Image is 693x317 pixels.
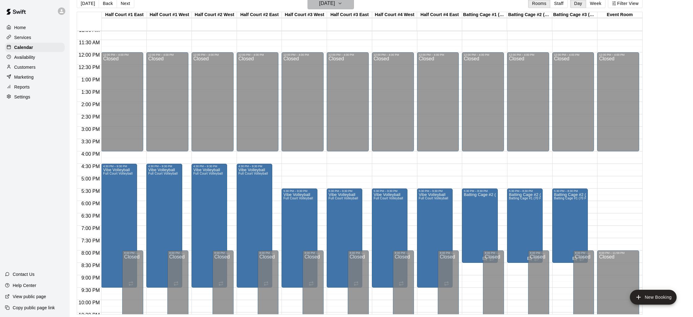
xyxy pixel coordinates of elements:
div: 8:00 PM – 11:59 PM [304,251,322,254]
div: 5:30 PM – 9:30 PM [419,189,451,193]
div: Half Court #1 West [147,12,192,18]
div: 4:30 PM – 9:30 PM: Vibe Volleyball [101,164,137,288]
span: 6:00 PM [80,201,101,206]
div: 4:30 PM – 9:30 PM: Vibe Volleyball [146,164,182,288]
span: Full Court Volleyball [103,172,132,175]
span: 4:00 PM [80,151,101,157]
div: 8:00 PM – 11:59 PM [260,251,277,254]
div: Half Court #2 West [192,12,237,18]
span: 6:30 PM [80,213,101,219]
span: Full Court Volleyball [193,172,223,175]
div: Closed [554,56,592,154]
span: 5:30 PM [80,189,101,194]
div: 5:30 PM – 8:30 PM [509,189,541,193]
div: Closed [283,56,322,154]
div: Half Court #3 West [282,12,327,18]
div: Half Court #4 East [417,12,462,18]
div: 12:00 PM – 4:00 PM: Closed [192,52,234,151]
span: Full Court Volleyball [419,197,448,200]
span: 2:00 PM [80,102,101,107]
div: 5:30 PM – 8:30 PM: Batting Cage #2 (Pitching Machine - 55 Feet) [507,189,543,263]
a: Home [5,23,65,32]
div: 4:30 PM – 9:30 PM [239,165,270,168]
div: Batting Cage #2 (55 Feet) [507,12,552,18]
div: 12:00 PM – 4:00 PM: Closed [237,52,279,151]
a: Calendar [5,43,65,52]
span: 8:30 PM [80,263,101,268]
div: Batting Cage #1 (70 Feet) [462,12,507,18]
div: 8:00 PM – 11:59 PM [214,251,232,254]
a: Marketing [5,72,65,82]
div: 12:00 PM – 4:00 PM [419,53,457,56]
svg: Has notes [482,256,487,261]
p: Calendar [14,44,33,50]
div: 12:00 PM – 4:00 PM [283,53,322,56]
div: Closed [193,56,232,154]
svg: Has notes [527,256,532,261]
p: Services [14,34,31,41]
div: 8:00 PM – 11:59 PM [169,251,187,254]
div: 12:00 PM – 4:00 PM: Closed [507,52,549,151]
div: 8:00 PM – 11:59 PM [440,251,457,254]
div: Half Court #1 East [102,12,147,18]
span: 9:00 PM [80,275,101,280]
div: 12:00 PM – 4:00 PM [239,53,277,56]
div: 5:30 PM – 9:30 PM [374,189,406,193]
div: 12:00 PM – 4:00 PM: Closed [552,52,594,151]
span: Full Court Volleyball [239,172,268,175]
span: 3:30 PM [80,139,101,144]
div: 12:00 PM – 4:00 PM [464,53,502,56]
div: 12:00 PM – 4:00 PM [509,53,547,56]
div: 12:00 PM – 4:00 PM: Closed [101,52,143,151]
div: 4:30 PM – 9:30 PM: Vibe Volleyball [237,164,272,288]
span: 1:30 PM [80,89,101,95]
span: 9:30 PM [80,288,101,293]
p: Copy public page link [13,305,55,311]
div: 8:00 PM – 11:59 PM [575,251,592,254]
div: Closed [148,56,187,154]
span: 2:30 PM [80,114,101,119]
span: 4:30 PM [80,164,101,169]
a: Services [5,33,65,42]
div: 12:00 PM – 4:00 PM: Closed [282,52,324,151]
div: Customers [5,63,65,72]
div: 12:00 PM – 4:00 PM [193,53,232,56]
div: 5:30 PM – 9:30 PM [329,189,360,193]
div: 8:00 PM – 11:59 PM [530,251,547,254]
div: 12:00 PM – 4:00 PM: Closed [146,52,188,151]
div: 12:00 PM – 4:00 PM: Closed [417,52,459,151]
div: 5:30 PM – 9:30 PM [283,189,315,193]
span: 12:30 PM [77,65,101,70]
p: Availability [14,54,35,60]
div: 5:30 PM – 8:30 PM: Batting Cage #2 (Pitching Machine - 55 Feet) [552,189,588,263]
div: Half Court #2 East [237,12,282,18]
span: 5:00 PM [80,176,101,181]
div: 12:00 PM – 4:00 PM: Closed [462,52,504,151]
svg: Has notes [572,256,577,261]
div: 8:00 PM – 11:59 PM [350,251,367,254]
div: 4:30 PM – 9:30 PM [103,165,135,168]
div: Half Court #4 West [372,12,417,18]
div: 5:30 PM – 9:30 PM: Vibe Volleyball [282,189,317,288]
span: 7:30 PM [80,238,101,243]
button: add [630,290,677,305]
div: 5:30 PM – 9:30 PM: Vibe Volleyball [417,189,453,288]
div: 4:30 PM – 9:30 PM [148,165,180,168]
div: 4:30 PM – 9:30 PM: Vibe Volleyball [192,164,227,288]
div: 5:30 PM – 8:30 PM [554,189,586,193]
div: Closed [509,56,547,154]
div: 8:00 PM – 11:59 PM [485,251,502,254]
div: 5:30 PM – 9:30 PM: Vibe Volleyball [372,189,407,288]
div: Event Room [597,12,643,18]
div: 5:30 PM – 8:30 PM: Batting Cage #2 (Pitching Machine - 55 Feet) [462,189,497,263]
span: 12:00 PM [77,52,101,58]
div: 5:30 PM – 9:30 PM: Vibe Volleyball [327,189,362,288]
a: Reports [5,82,65,92]
p: Contact Us [13,271,35,277]
div: 8:00 PM – 11:59 PM [395,251,412,254]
